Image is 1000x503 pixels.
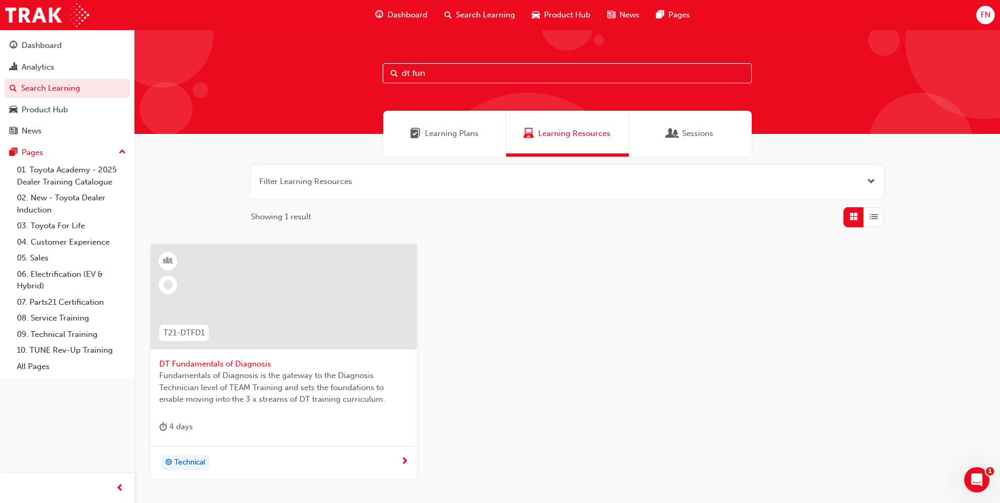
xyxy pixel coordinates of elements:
a: News [4,121,130,141]
span: car-icon [9,105,17,115]
span: pages-icon [9,148,17,158]
span: DT Fundamentals of Diagnosis [159,358,409,370]
a: car-iconProduct Hub [523,4,599,26]
a: All Pages [13,359,130,375]
div: News [22,125,42,137]
a: 03. Toyota For Life [13,218,130,234]
a: news-iconNews [599,4,648,26]
span: Dashboard [387,9,428,21]
a: 01. Toyota Academy - 2025 Dealer Training Catalogue [13,162,130,190]
span: Learning Resources [523,128,534,140]
span: Technical [174,457,206,469]
a: Learning ResourcesLearning Resources [506,111,629,157]
a: Analytics [4,57,130,77]
span: Sessions [667,128,678,140]
span: Grid [850,211,858,223]
a: Learning PlansLearning Plans [383,111,506,157]
span: search-icon [9,84,17,93]
a: 10. TUNE Rev-Up Training [13,342,130,359]
a: 08. Service Training [13,310,130,326]
a: T21-DTFD1DT Fundamentals of DiagnosisFundamentals of Diagnosis is the gateway to the Diagnosis Te... [151,244,417,479]
div: 4 days [159,420,193,433]
span: Product Hub [544,9,590,21]
span: prev-icon [116,482,124,495]
span: learningResourceType_INSTRUCTOR_LED-icon [164,254,172,268]
span: News [619,9,639,21]
a: pages-iconPages [648,4,698,26]
button: Open the filter [867,176,875,188]
span: target-icon [165,456,172,470]
span: T21-DTFD1 [163,327,205,339]
button: Pages [4,143,130,162]
span: Learning Plans [410,128,421,140]
span: Search Learning [456,9,515,21]
a: 05. Sales [13,250,130,266]
span: pages-icon [656,8,664,22]
a: 07. Parts21 Certification [13,294,130,311]
span: 1 [986,467,994,476]
span: up-icon [119,146,126,159]
span: Pages [668,9,690,21]
img: Trak [5,3,89,27]
div: Product Hub [22,104,68,116]
span: learningRecordVerb_NONE-icon [163,280,173,289]
a: 06. Electrification (EV & Hybrid) [13,266,130,294]
span: Learning Plans [425,128,479,140]
a: 04. Customer Experience [13,234,130,250]
a: 02. New - Toyota Dealer Induction [13,190,130,218]
span: car-icon [532,8,540,22]
div: Dashboard [22,40,62,52]
span: guage-icon [9,41,17,51]
span: Sessions [682,128,713,140]
input: Search... [383,63,752,83]
span: chart-icon [9,63,17,72]
button: DashboardAnalyticsSearch LearningProduct HubNews [4,34,130,143]
a: 09. Technical Training [13,326,130,343]
div: Analytics [22,61,54,73]
a: SessionsSessions [629,111,752,157]
iframe: Intercom live chat [964,467,989,492]
span: Showing 1 result [251,211,311,223]
button: FN [976,6,995,24]
a: Product Hub [4,100,130,120]
span: guage-icon [375,8,383,22]
span: Fundamentals of Diagnosis is the gateway to the Diagnosis Technician level of TEAM Training and s... [159,370,409,405]
div: Pages [22,147,43,159]
span: List [870,211,878,223]
span: next-icon [401,457,409,467]
span: search-icon [444,8,452,22]
span: FN [980,9,991,21]
span: news-icon [9,127,17,136]
span: news-icon [607,8,615,22]
span: Learning Resources [538,128,610,140]
a: Search Learning [4,79,130,98]
a: search-iconSearch Learning [436,4,523,26]
span: Search [391,67,398,80]
a: guage-iconDashboard [367,4,436,26]
a: Dashboard [4,36,130,55]
span: duration-icon [159,420,167,433]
